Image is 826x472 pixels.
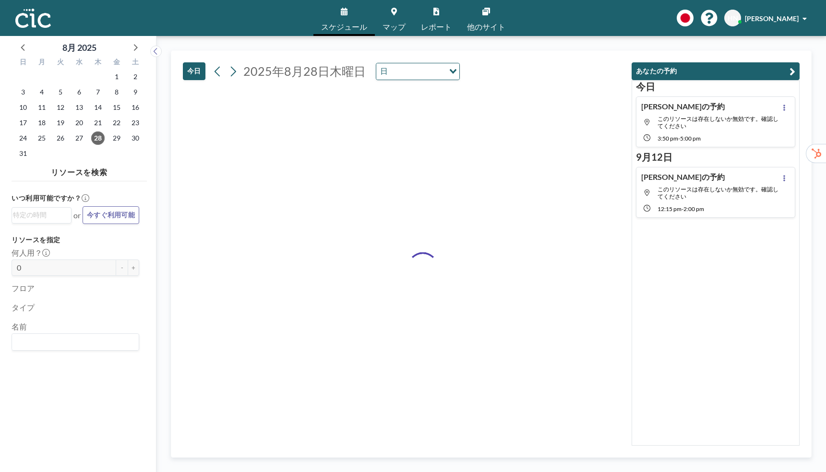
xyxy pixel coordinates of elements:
input: Search for option [391,65,443,78]
button: 今すぐ利用可能 [83,206,139,224]
div: 日 [14,57,33,69]
span: 2025年8月28日木曜日 [91,131,105,145]
span: スケジュール [321,23,367,31]
span: 2025年8月6日水曜日 [72,85,86,99]
span: 今すぐ利用可能 [87,211,135,220]
h3: 9月12日 [636,151,795,163]
span: 2025年8月3日日曜日 [16,85,30,99]
span: 2025年8月13日水曜日 [72,101,86,114]
span: 5:00 PM [680,135,701,142]
span: 2025年8月31日日曜日 [16,147,30,160]
span: 2025年8月27日水曜日 [72,131,86,145]
span: 2025年8月17日日曜日 [16,116,30,130]
span: 2025年8月9日土曜日 [129,85,142,99]
span: 2025年8月14日木曜日 [91,101,105,114]
div: Search for option [12,334,139,350]
span: 2025年8月26日火曜日 [54,131,67,145]
span: 2025年8月16日土曜日 [129,101,142,114]
span: 2025年8月5日火曜日 [54,85,67,99]
span: レポート [421,23,452,31]
span: 2025年8月28日木曜日 [243,64,366,78]
div: 木 [88,57,107,69]
span: 12:15 PM [658,205,682,212]
span: マップ [383,23,406,31]
span: 2025年8月7日木曜日 [91,85,105,99]
h4: [PERSON_NAME]の予約 [641,172,725,182]
span: or [73,211,81,220]
span: 2025年8月1日金曜日 [110,70,123,83]
span: 2025年8月2日土曜日 [129,70,142,83]
h4: [PERSON_NAME]の予約 [641,102,725,111]
span: - [678,135,680,142]
div: 水 [70,57,89,69]
div: 月 [33,57,51,69]
span: このリソースは存在しないか無効です。確認してください [658,115,778,130]
span: このリソースは存在しないか無効です。確認してください [658,186,778,200]
input: Search for option [13,336,133,348]
div: 土 [126,57,144,69]
h3: 今日 [636,81,795,93]
span: 日 [378,65,390,78]
button: あなたの予約 [632,62,800,80]
h4: リソースを検索 [12,164,147,177]
div: Search for option [12,208,71,222]
span: HN [728,14,738,23]
div: 火 [51,57,70,69]
span: 2025年8月19日火曜日 [54,116,67,130]
span: 2025年8月18日月曜日 [35,116,48,130]
span: - [682,205,683,212]
span: 2025年8月10日日曜日 [16,101,30,114]
div: 8月 2025 [62,41,96,54]
span: 3:50 PM [658,135,678,142]
label: フロア [12,283,35,293]
span: 2:00 PM [683,205,704,212]
span: 2025年8月20日水曜日 [72,116,86,130]
h3: リソースを指定 [12,236,139,244]
div: 金 [107,57,126,69]
span: 2025年8月29日金曜日 [110,131,123,145]
button: - [116,260,128,276]
label: 名前 [12,322,27,331]
span: 2025年8月21日木曜日 [91,116,105,130]
span: 2025年8月8日金曜日 [110,85,123,99]
label: タイプ [12,303,35,312]
span: 2025年8月30日土曜日 [129,131,142,145]
span: 2025年8月12日火曜日 [54,101,67,114]
span: 2025年8月25日月曜日 [35,131,48,145]
button: + [128,260,139,276]
span: 2025年8月15日金曜日 [110,101,123,114]
span: 2025年8月24日日曜日 [16,131,30,145]
img: organization-logo [15,9,51,28]
span: 他のサイト [467,23,505,31]
input: Search for option [13,210,66,220]
span: 2025年8月22日金曜日 [110,116,123,130]
span: 2025年8月4日月曜日 [35,85,48,99]
button: 今日 [183,62,205,80]
span: [PERSON_NAME] [745,14,799,23]
span: 2025年8月11日月曜日 [35,101,48,114]
span: 2025年8月23日土曜日 [129,116,142,130]
label: 何人用？ [12,248,50,258]
div: Search for option [376,63,459,80]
